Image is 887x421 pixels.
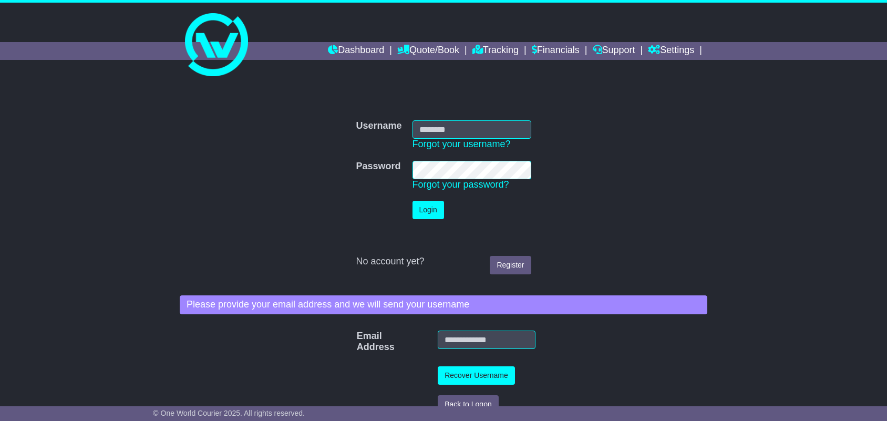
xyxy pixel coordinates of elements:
label: Username [356,120,401,132]
a: Forgot your username? [412,139,511,149]
a: Forgot your password? [412,179,509,190]
a: Settings [648,42,694,60]
div: Please provide your email address and we will send your username [180,295,707,314]
a: Tracking [472,42,519,60]
a: Quote/Book [397,42,459,60]
button: Back to Logon [438,395,499,414]
div: No account yet? [356,256,531,268]
button: Login [412,201,444,219]
label: Password [356,161,400,172]
a: Register [490,256,531,274]
a: Financials [532,42,580,60]
a: Support [593,42,635,60]
button: Recover Username [438,366,515,385]
span: © One World Courier 2025. All rights reserved. [153,409,305,417]
a: Dashboard [328,42,384,60]
label: Email Address [352,331,370,353]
